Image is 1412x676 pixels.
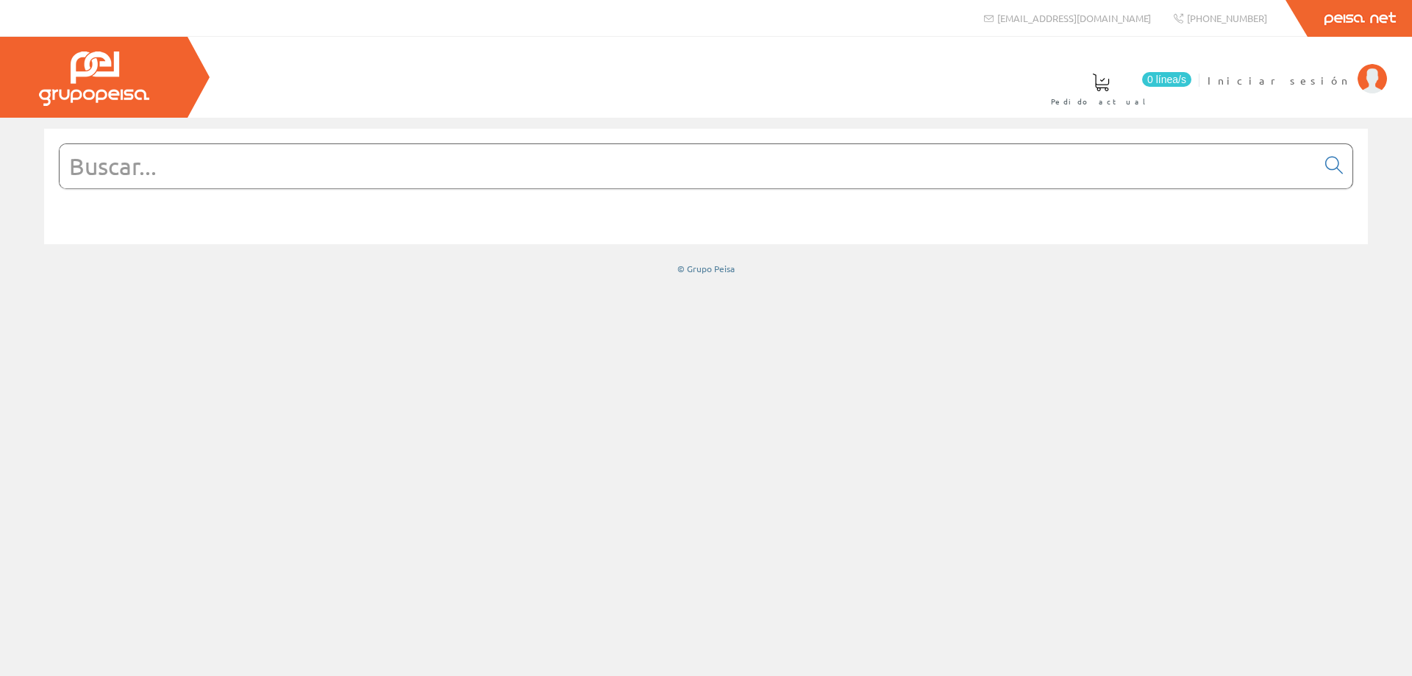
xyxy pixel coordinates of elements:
[1051,94,1151,109] span: Pedido actual
[1187,12,1267,24] span: [PHONE_NUMBER]
[60,144,1316,188] input: Buscar...
[1208,73,1350,88] span: Iniciar sesión
[997,12,1151,24] span: [EMAIL_ADDRESS][DOMAIN_NAME]
[44,263,1368,275] div: © Grupo Peisa
[1142,72,1191,87] span: 0 línea/s
[39,51,149,106] img: Grupo Peisa
[1208,61,1387,75] a: Iniciar sesión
